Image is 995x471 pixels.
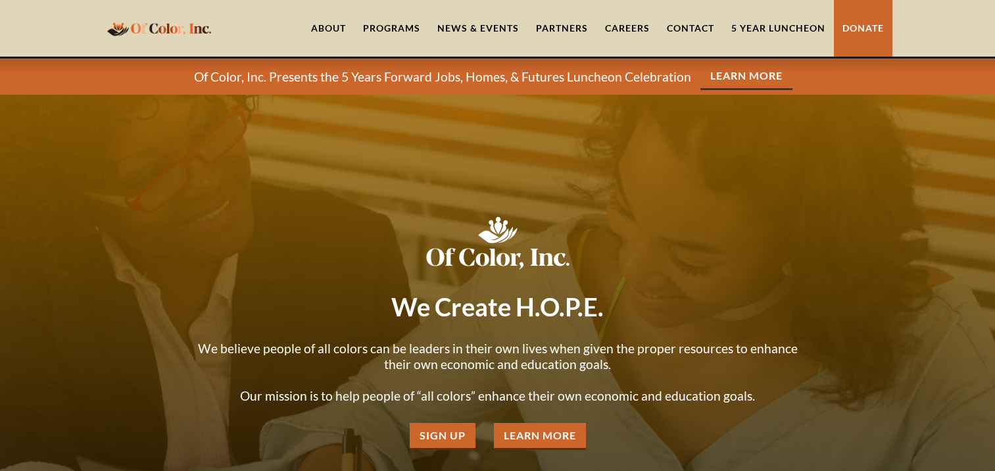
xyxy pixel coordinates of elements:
p: We believe people of all colors can be leaders in their own lives when given the proper resources... [189,341,807,404]
a: Learn More [494,423,586,450]
a: home [103,12,215,43]
p: Of Color, Inc. Presents the 5 Years Forward Jobs, Homes, & Futures Luncheon Celebration [194,69,691,85]
a: Learn More [700,63,792,90]
strong: We Create H.O.P.E. [391,291,604,322]
div: Programs [363,22,420,35]
a: Sign Up [410,423,475,450]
